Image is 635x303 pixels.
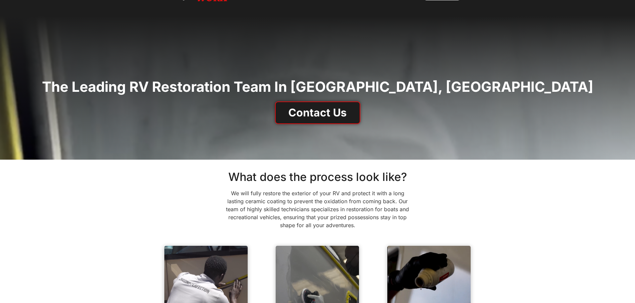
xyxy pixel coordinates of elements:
[275,101,360,124] a: Contact Us
[226,189,409,229] p: We will fully restore the exterior of your RV and protect it with a long lasting ceramic coating ...
[161,170,474,184] h2: What does the process look like?
[42,78,593,96] h1: The Leading RV Restoration Team in [GEOGRAPHIC_DATA], [GEOGRAPHIC_DATA]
